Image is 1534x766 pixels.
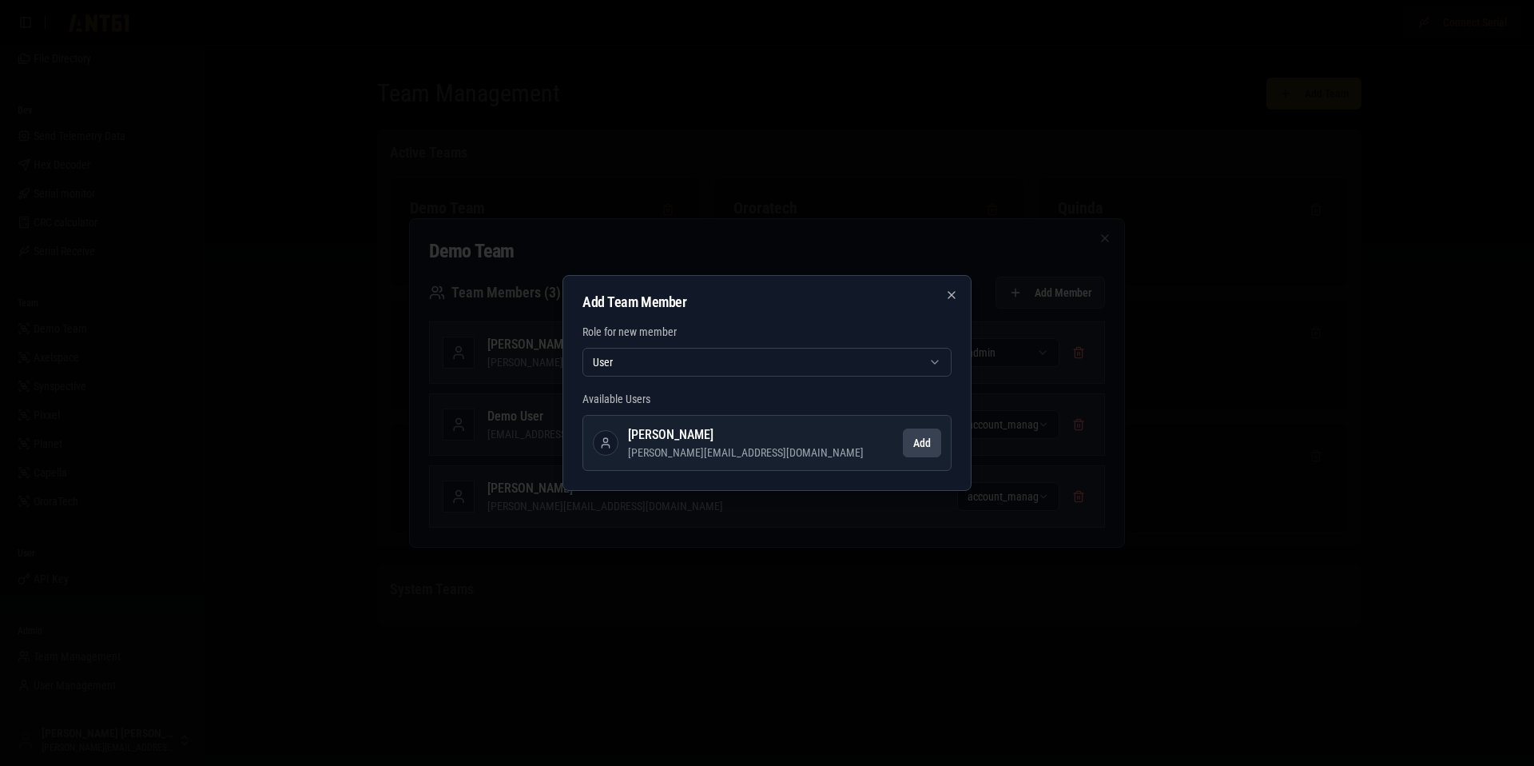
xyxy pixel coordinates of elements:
p: [PERSON_NAME][EMAIL_ADDRESS][DOMAIN_NAME] [628,445,864,461]
h2: Add Team Member [582,295,952,309]
button: Add [903,429,941,457]
label: Role for new member [582,325,677,338]
label: Available Users [582,393,650,405]
p: [PERSON_NAME] [628,425,864,445]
